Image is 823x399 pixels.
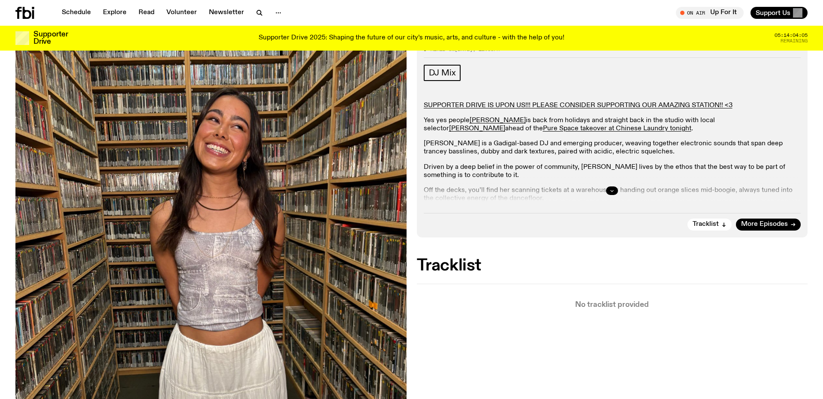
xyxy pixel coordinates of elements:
[449,125,505,132] a: [PERSON_NAME]
[736,219,801,231] a: More Episodes
[417,258,808,273] h2: Tracklist
[756,9,790,17] span: Support Us
[133,7,160,19] a: Read
[417,301,808,309] p: No tracklist provided
[424,102,733,109] a: SUPPORTER DRIVE IS UPON US!!! PLEASE CONSIDER SUPPORTING OUR AMAZING STATION!! <3
[424,65,461,81] a: DJ Mix
[33,31,68,45] h3: Supporter Drive
[424,117,801,133] p: Yes yes people is back from holidays and straight back in the studio with local selector ahead of...
[676,7,744,19] button: On AirUp For It
[741,221,788,228] span: More Episodes
[424,163,801,180] p: Driven by a deep belief in the power of community, [PERSON_NAME] lives by the ethos that the best...
[781,39,808,43] span: Remaining
[751,7,808,19] button: Support Us
[424,140,801,156] p: [PERSON_NAME] is a Gadigal-based DJ and emerging producer, weaving together electronic sounds tha...
[470,117,526,124] a: [PERSON_NAME]
[775,33,808,38] span: 05:14:04:05
[98,7,132,19] a: Explore
[204,7,249,19] a: Newsletter
[259,34,564,42] p: Supporter Drive 2025: Shaping the future of our city’s music, arts, and culture - with the help o...
[161,7,202,19] a: Volunteer
[57,7,96,19] a: Schedule
[693,221,719,228] span: Tracklist
[429,68,456,78] span: DJ Mix
[543,125,691,132] a: Pure Space takeover at Chinese Laundry tonight
[687,219,732,231] button: Tracklist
